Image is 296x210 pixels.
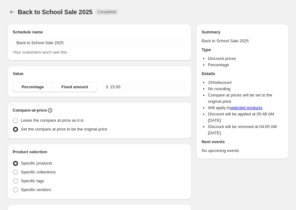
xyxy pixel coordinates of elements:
span: Fixed amount [61,84,88,90]
li: Will apply to [208,105,283,111]
span: Percentage [22,84,44,90]
span: Leave the compare at price as it is [21,118,83,123]
li: Discount will be removed at 04:00 AM [DATE] [208,124,283,136]
h2: Compare-at-price [13,107,47,114]
button: Percentage [13,82,53,92]
span: Specific products [21,161,52,166]
span: Specific tags [21,178,44,183]
button: Fixed amount [52,82,97,92]
h2: Summary [201,29,283,35]
h2: Details [201,71,283,77]
span: Specific vendors [21,187,51,192]
p: No upcoming events [201,148,283,154]
li: Discount will be applied at 05:48 AM [DATE] [208,111,283,124]
li: No rounding [208,86,283,92]
span: Specific collections [21,170,56,174]
p: Back to School Sale 2025 [201,38,283,44]
li: Percentage [208,62,283,68]
h2: Value [13,71,186,77]
h2: Next events [201,139,283,145]
li: 15 % discount [208,79,283,86]
span: $ [106,85,108,89]
span: Back to School Sale 2025 [18,9,92,15]
li: Compare at prices will be set to the original price [208,92,283,105]
span: Completed [97,9,116,15]
h2: Product selection [13,149,186,155]
span: Set the compare at price to be the original price [21,127,107,131]
h2: Type [201,47,283,53]
span: Your customers won't see this [13,50,67,55]
button: Schedules [8,8,16,16]
h2: Schedule name [13,29,186,35]
li: Discount prices [208,55,283,62]
a: selected products [230,105,262,110]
